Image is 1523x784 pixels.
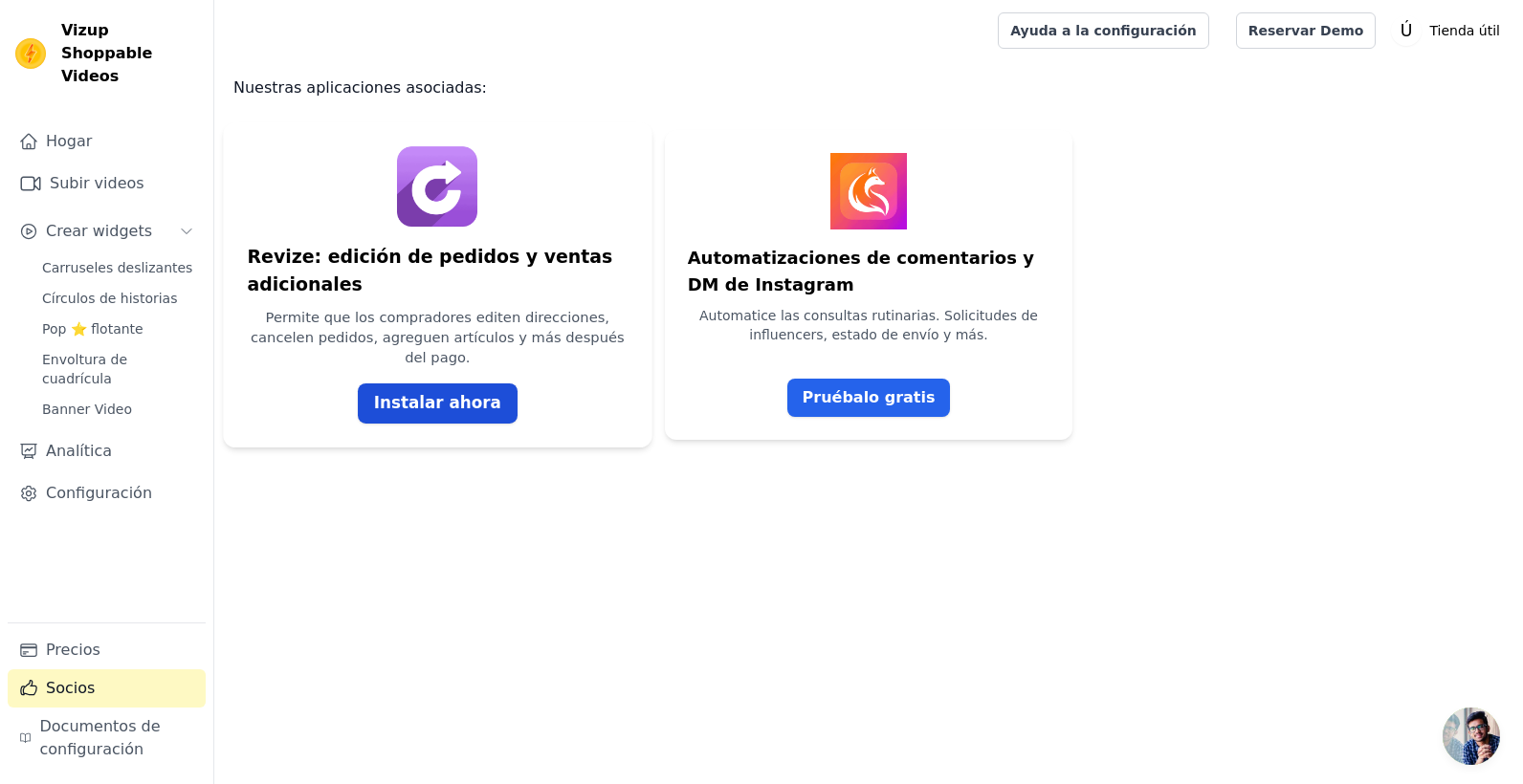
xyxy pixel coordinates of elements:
span: Envoltura de cuadrícula [42,350,194,388]
img: Vizup [15,38,46,69]
p: Automatice las consultas rutinarias. Solicitudes de influencers, estado de envío y más. [688,306,1050,344]
font: Configuración [46,482,152,505]
span: Crear widgets [46,220,152,243]
a: Pop ⭐ flotante [31,316,206,342]
span: Carruseles deslizantes [42,258,192,277]
a: Reservar Demo [1236,12,1377,49]
font: Analítica [46,440,112,463]
font: Hogar [46,130,92,153]
span: Banner Video [42,400,132,419]
a: Configuración [8,474,206,512]
span: Vizup Shoppable Videos [61,19,198,88]
a: Instalar ahora [358,383,518,424]
p: Permite que los compradores editen direcciones, cancelen pedidos, agreguen artículos y más despué... [248,307,629,367]
a: Ayuda a la configuración [998,12,1209,49]
img: Comentario de Instagram y logotipo de DM Automations [830,153,907,229]
img: Revize: Edición de pedidos y logotipo de ventas adicionales [397,146,477,227]
a: Analítica [8,432,206,470]
a: Precios [8,631,206,669]
div: Chat abierto [1443,708,1500,765]
a: Documentos de configuración [8,708,206,769]
font: Precios [46,639,100,662]
a: Pruébalo gratis [787,379,951,417]
a: Círculos de historias [31,285,206,312]
a: Banner Video [31,396,206,423]
h5: Automatizaciones de comentarios y DM de Instagram [688,245,1050,298]
a: Carruseles deslizantes [31,254,206,281]
font: Documentos de configuración [39,715,194,761]
a: Socios [8,669,206,708]
h5: Revize: edición de pedidos y ventas adicionales [248,243,629,299]
a: Envoltura de cuadrícula [31,346,206,392]
font: Socios [46,677,95,700]
text: Ú [1401,20,1413,40]
span: Pop ⭐ flotante [42,319,143,338]
a: Hogar [8,122,206,161]
button: Crear widgets [8,212,206,250]
button: Ú Tienda útil [1391,13,1508,48]
a: Subir videos [8,164,206,203]
h4: Nuestras aplicaciones asociadas: [233,76,1504,99]
span: Círculos de historias [42,289,177,308]
font: Subir videos [50,172,144,195]
p: Tienda útil [1422,13,1508,48]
